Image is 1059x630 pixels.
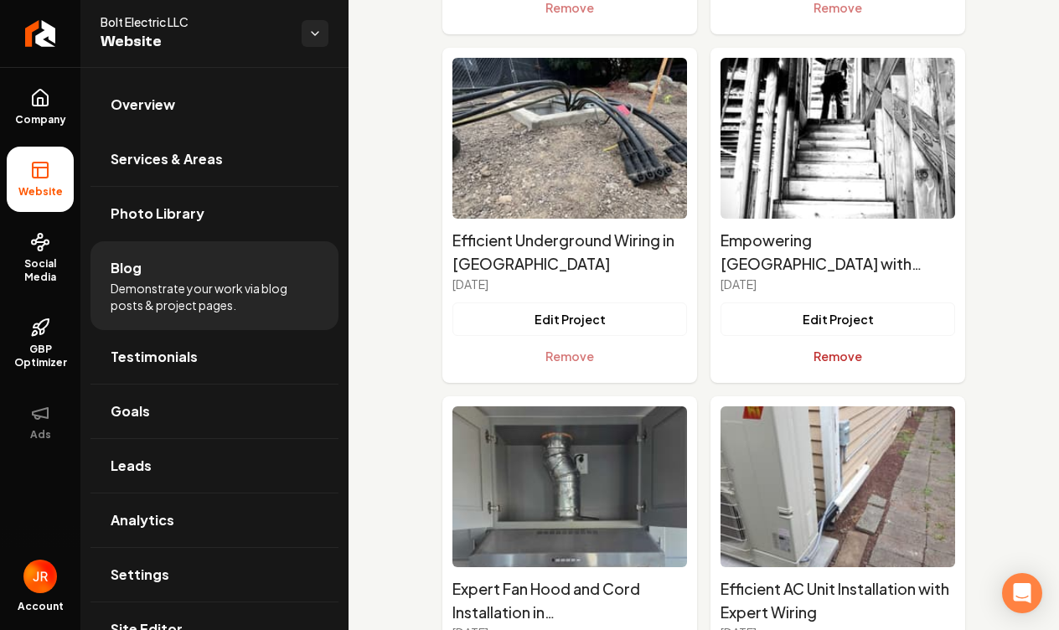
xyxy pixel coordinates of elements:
[23,560,57,593] img: Juliya Rusev
[452,229,687,276] h2: Efficient Underground Wiring in [GEOGRAPHIC_DATA]
[111,149,223,169] span: Services & Areas
[25,20,56,47] img: Rebolt Logo
[721,58,955,219] img: Empowering Port Orchard with Reliable Electrical Work's project image
[721,229,955,276] h2: Empowering [GEOGRAPHIC_DATA] with Reliable Electrical Work
[111,204,204,224] span: Photo Library
[111,347,198,367] span: Testimonials
[7,343,74,369] span: GBP Optimizer
[90,78,338,132] a: Overview
[7,390,74,455] button: Ads
[7,75,74,140] a: Company
[90,493,338,547] a: Analytics
[452,229,687,292] a: Efficient Underground Wiring in [GEOGRAPHIC_DATA][DATE]
[721,577,955,624] h2: Efficient AC Unit Installation with Expert Wiring
[12,185,70,199] span: Website
[111,280,318,313] span: Demonstrate your work via blog posts & project pages.
[452,302,687,336] button: Edit Project
[452,577,687,624] h2: Expert Fan Hood and Cord Installation in [GEOGRAPHIC_DATA]
[7,219,74,297] a: Social Media
[90,330,338,384] a: Testimonials
[721,339,955,373] button: Remove
[111,401,150,421] span: Goals
[721,229,955,292] a: Empowering [GEOGRAPHIC_DATA] with Reliable Electrical Work[DATE]
[101,30,288,54] span: Website
[111,565,169,585] span: Settings
[90,439,338,493] a: Leads
[452,406,687,567] img: Expert Fan Hood and Cord Installation in Poulsbo's project image
[1002,573,1042,613] div: Open Intercom Messenger
[7,304,74,383] a: GBP Optimizer
[23,560,57,593] button: Open user button
[452,276,687,292] p: [DATE]
[18,600,64,613] span: Account
[111,258,142,278] span: Blog
[721,406,955,567] img: Efficient AC Unit Installation with Expert Wiring's project image
[7,257,74,284] span: Social Media
[101,13,288,30] span: Bolt Electric LLC
[90,187,338,240] a: Photo Library
[111,456,152,476] span: Leads
[721,302,955,336] button: Edit Project
[111,510,174,530] span: Analytics
[90,385,338,438] a: Goals
[90,548,338,602] a: Settings
[23,428,58,442] span: Ads
[111,95,175,115] span: Overview
[90,132,338,186] a: Services & Areas
[721,276,955,292] p: [DATE]
[452,339,687,373] button: Remove
[452,58,687,219] img: Efficient Underground Wiring in Poulsbo's project image
[8,113,73,127] span: Company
